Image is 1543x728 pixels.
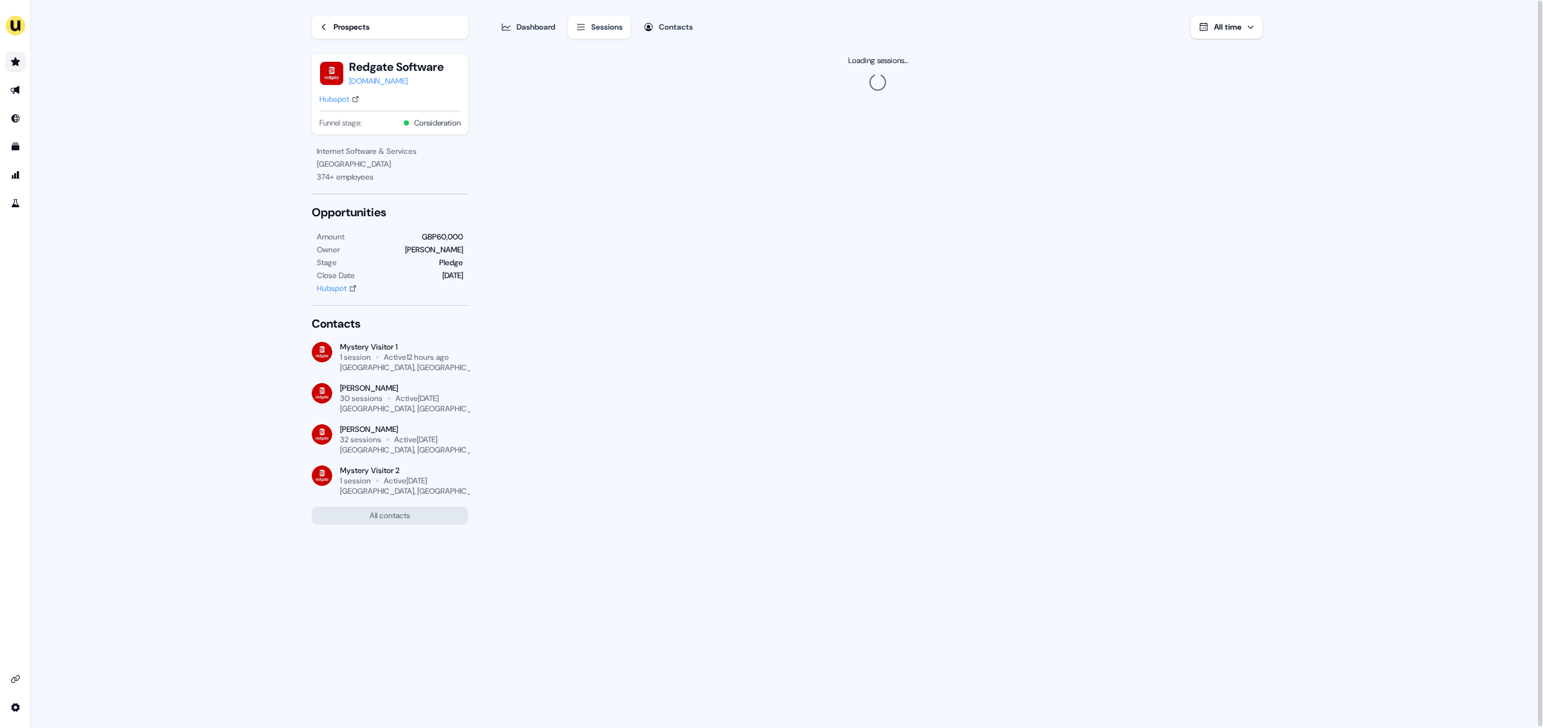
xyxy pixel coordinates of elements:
[312,205,468,220] div: Opportunities
[5,669,26,689] a: Go to integrations
[5,697,26,718] a: Go to integrations
[848,54,908,67] div: Loading sessions...
[349,75,444,88] a: [DOMAIN_NAME]
[317,282,357,295] a: Hubspot
[340,393,383,404] div: 30 sessions
[312,15,468,39] a: Prospects
[659,21,693,33] div: Contacts
[317,269,355,282] div: Close Date
[340,486,491,496] div: [GEOGRAPHIC_DATA], [GEOGRAPHIC_DATA]
[405,243,463,256] div: [PERSON_NAME]
[5,80,26,100] a: Go to outbound experience
[442,269,463,282] div: [DATE]
[319,93,349,106] div: Hubspot
[5,193,26,214] a: Go to experiments
[340,404,491,414] div: [GEOGRAPHIC_DATA], [GEOGRAPHIC_DATA]
[384,476,427,486] div: Active [DATE]
[317,158,463,171] div: [GEOGRAPHIC_DATA]
[317,243,340,256] div: Owner
[349,59,444,75] button: Redgate Software
[340,476,371,486] div: 1 session
[317,145,463,158] div: Internet Software & Services
[516,21,555,33] div: Dashboard
[439,256,463,269] div: Pledge
[340,342,468,352] div: Mystery Visitor 1
[340,434,381,445] div: 32 sessions
[5,136,26,157] a: Go to templates
[312,507,468,525] button: All contacts
[414,117,460,129] button: Consideration
[5,165,26,185] a: Go to attribution
[636,15,701,39] button: Contacts
[340,465,468,476] div: Mystery Visitor 2
[340,352,371,362] div: 1 session
[317,282,346,295] div: Hubspot
[568,15,630,39] button: Sessions
[394,434,437,445] div: Active [DATE]
[340,445,491,455] div: [GEOGRAPHIC_DATA], [GEOGRAPHIC_DATA]
[5,108,26,129] a: Go to Inbound
[591,21,623,33] div: Sessions
[317,171,463,183] div: 374 + employees
[5,51,26,72] a: Go to prospects
[312,316,468,331] div: Contacts
[422,230,463,243] div: GBP60,000
[340,362,491,373] div: [GEOGRAPHIC_DATA], [GEOGRAPHIC_DATA]
[395,393,439,404] div: Active [DATE]
[1214,22,1242,32] span: All time
[384,352,449,362] div: Active 12 hours ago
[1191,15,1262,39] button: All time
[340,383,468,393] div: [PERSON_NAME]
[340,424,468,434] div: [PERSON_NAME]
[334,21,370,33] div: Prospects
[317,256,337,269] div: Stage
[319,93,359,106] a: Hubspot
[493,15,563,39] button: Dashboard
[319,117,361,129] span: Funnel stage:
[317,230,345,243] div: Amount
